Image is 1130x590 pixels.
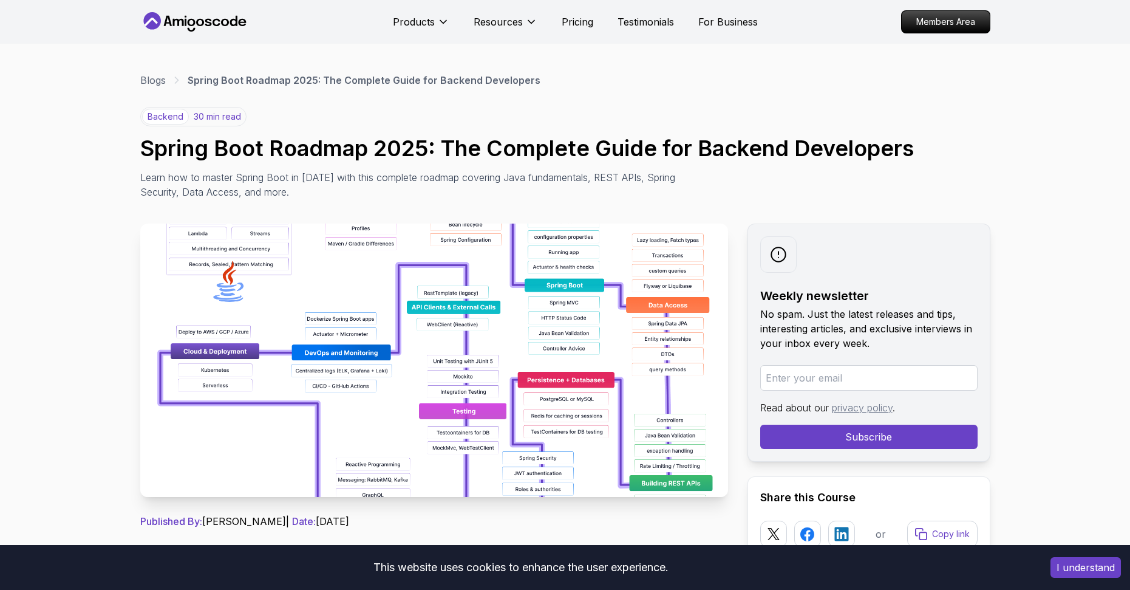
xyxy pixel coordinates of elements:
img: Spring Boot Roadmap 2025: The Complete Guide for Backend Developers thumbnail [140,224,728,497]
h2: Share this Course [760,489,978,506]
p: Learn how to master Spring Boot in [DATE] with this complete roadmap covering Java fundamentals, ... [140,170,684,199]
button: Accept cookies [1050,557,1121,578]
p: Spring Boot Roadmap 2025: The Complete Guide for Backend Developers [188,73,540,87]
p: No spam. Just the latest releases and tips, interesting articles, and exclusive interviews in you... [760,307,978,351]
h2: Weekly newsletter [760,287,978,304]
span: Published By: [140,515,202,527]
input: Enter your email [760,365,978,391]
p: Copy link [932,528,970,540]
p: Read about our . [760,400,978,415]
button: Subscribe [760,425,978,449]
a: Blogs [140,73,166,87]
button: Copy link [907,521,978,547]
a: Pricing [562,15,593,29]
a: Testimonials [618,15,674,29]
button: Resources [474,15,537,39]
button: Products [393,15,449,39]
h1: Spring Boot Roadmap 2025: The Complete Guide for Backend Developers [140,136,990,160]
p: Members Area [902,11,990,33]
p: [PERSON_NAME] | [DATE] [140,514,728,529]
div: This website uses cookies to enhance the user experience. [9,554,1032,581]
a: privacy policy [832,402,893,414]
span: Date: [292,515,316,527]
p: 30 min read [194,111,241,123]
a: Members Area [901,10,990,33]
a: For Business [698,15,758,29]
p: Resources [474,15,523,29]
p: or [876,527,886,541]
p: Products [393,15,435,29]
p: backend [142,109,189,125]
